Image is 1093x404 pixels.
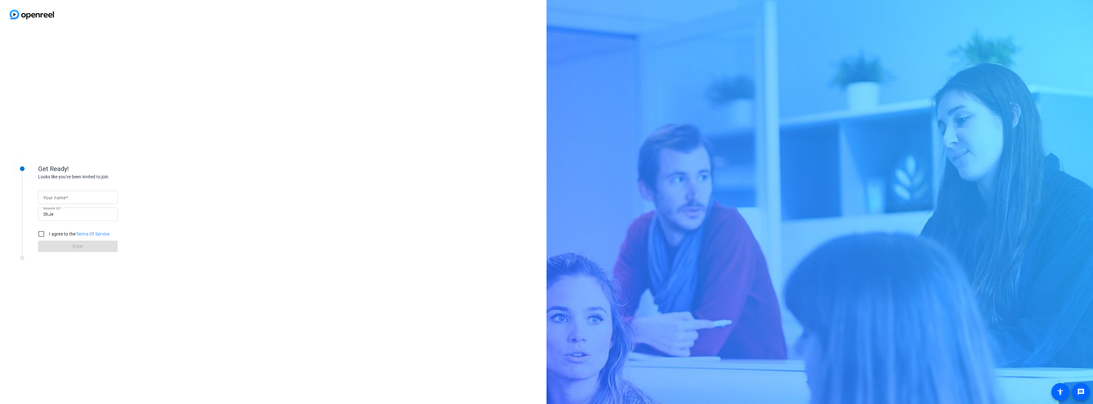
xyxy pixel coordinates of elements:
mat-label: Session ID [43,206,59,210]
mat-icon: message [1077,388,1085,396]
label: I agree to the [48,231,110,237]
div: Looks like you've been invited to join [38,174,165,180]
mat-icon: accessibility [1056,388,1064,396]
a: Terms Of Service [76,231,110,236]
mat-label: Your name [43,195,66,200]
div: Get Ready! [38,164,165,174]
